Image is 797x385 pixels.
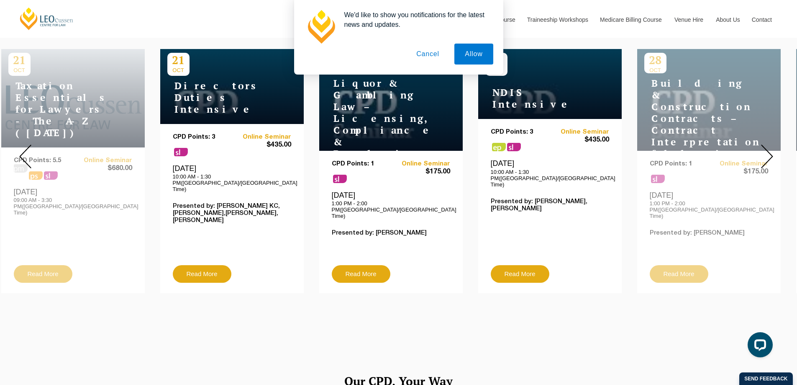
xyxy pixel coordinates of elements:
span: sl [174,148,188,156]
p: CPD Points: 3 [491,129,550,136]
div: [DATE] [173,164,291,192]
a: Online Seminar [232,134,291,141]
p: Presented by: [PERSON_NAME] KC,[PERSON_NAME],[PERSON_NAME],[PERSON_NAME] [173,203,291,224]
p: CPD Points: 3 [173,134,232,141]
span: sl [333,175,347,183]
p: 10:00 AM - 1:30 PM([GEOGRAPHIC_DATA]/[GEOGRAPHIC_DATA] Time) [491,169,609,188]
a: Online Seminar [550,129,609,136]
button: Allow [454,44,493,65]
h4: NDIS Intensive [485,87,590,110]
span: $175.00 [391,168,450,176]
p: CPD Points: 1 [332,160,391,168]
div: [DATE] [332,191,450,219]
span: ps [492,143,506,151]
p: Presented by: [PERSON_NAME],[PERSON_NAME] [491,198,609,212]
a: Read More [332,265,390,283]
img: Prev [19,145,31,168]
a: Read More [173,265,231,283]
p: Presented by: [PERSON_NAME] [332,230,450,237]
h4: Liquor & Gambling Law – Licensing, Compliance & Regulations [326,78,431,160]
div: [DATE] [491,159,609,187]
h4: Directors Duties Intensive [167,80,272,115]
img: notification icon [304,10,338,44]
button: Cancel [406,44,450,65]
a: Online Seminar [391,160,450,168]
p: 10:00 AM - 1:30 PM([GEOGRAPHIC_DATA]/[GEOGRAPHIC_DATA] Time) [173,173,291,192]
a: Read More [491,265,549,283]
p: 1:00 PM - 2:00 PM([GEOGRAPHIC_DATA]/[GEOGRAPHIC_DATA] Time) [332,200,450,219]
img: Next [761,145,773,168]
span: $435.00 [550,136,609,145]
span: $435.00 [232,141,291,150]
div: We'd like to show you notifications for the latest news and updates. [338,10,493,29]
iframe: LiveChat chat widget [741,329,776,364]
span: sl [507,143,521,151]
